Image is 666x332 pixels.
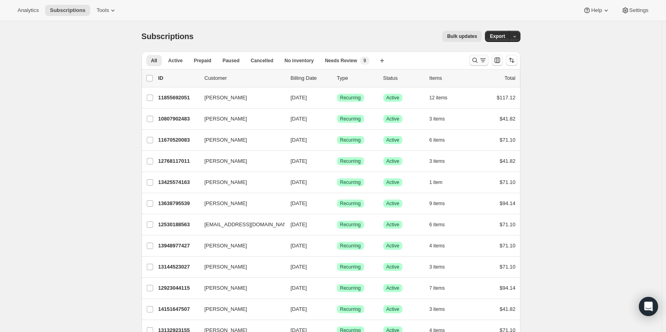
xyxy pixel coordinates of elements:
[340,264,361,270] span: Recurring
[340,137,361,143] span: Recurring
[340,285,361,291] span: Recurring
[158,136,198,144] p: 11670520083
[500,243,516,249] span: $71.10
[142,32,194,41] span: Subscriptions
[291,243,307,249] span: [DATE]
[158,113,516,125] div: 10807902483[PERSON_NAME][DATE]SuccessRecurringSuccessActive3 items$41.82
[205,157,247,165] span: [PERSON_NAME]
[200,91,280,104] button: [PERSON_NAME]
[158,263,198,271] p: 13144523027
[430,200,445,207] span: 9 items
[251,57,274,64] span: Cancelled
[430,158,445,164] span: 3 items
[200,134,280,146] button: [PERSON_NAME]
[158,178,198,186] p: 13425574163
[386,137,400,143] span: Active
[430,264,445,270] span: 3 items
[430,240,454,251] button: 4 items
[291,137,307,143] span: [DATE]
[205,305,247,313] span: [PERSON_NAME]
[340,243,361,249] span: Recurring
[158,156,516,167] div: 12768117011[PERSON_NAME][DATE]SuccessRecurringSuccessActive3 items$41.82
[386,306,400,312] span: Active
[430,134,454,146] button: 6 items
[340,179,361,186] span: Recurring
[158,305,198,313] p: 14151647507
[158,283,516,294] div: 12923044115[PERSON_NAME][DATE]SuccessRecurringSuccessActive7 items$94.14
[500,158,516,164] span: $41.82
[158,198,516,209] div: 13638795539[PERSON_NAME][DATE]SuccessRecurringSuccessActive9 items$94.14
[497,95,516,101] span: $117.12
[158,74,516,82] div: IDCustomerBilling DateTypeStatusItemsTotal
[200,155,280,168] button: [PERSON_NAME]
[200,197,280,210] button: [PERSON_NAME]
[200,303,280,316] button: [PERSON_NAME]
[506,55,517,66] button: Sort the results
[430,261,454,273] button: 3 items
[158,284,198,292] p: 12923044115
[430,306,445,312] span: 3 items
[386,285,400,291] span: Active
[430,243,445,249] span: 4 items
[386,179,400,186] span: Active
[291,306,307,312] span: [DATE]
[469,55,489,66] button: Search and filter results
[386,95,400,101] span: Active
[97,7,109,14] span: Tools
[500,137,516,143] span: $71.10
[340,95,361,101] span: Recurring
[45,5,90,16] button: Subscriptions
[158,261,516,273] div: 13144523027[PERSON_NAME][DATE]SuccessRecurringSuccessActive3 items$71.10
[430,283,454,294] button: 7 items
[291,74,331,82] p: Billing Date
[430,177,451,188] button: 1 item
[430,74,469,82] div: Items
[430,285,445,291] span: 7 items
[430,219,454,230] button: 6 items
[578,5,615,16] button: Help
[223,57,240,64] span: Paused
[205,94,247,102] span: [PERSON_NAME]
[205,284,247,292] span: [PERSON_NAME]
[490,33,505,40] span: Export
[158,200,198,207] p: 13638795539
[500,285,516,291] span: $94.14
[168,57,183,64] span: Active
[386,264,400,270] span: Active
[200,261,280,273] button: [PERSON_NAME]
[430,137,445,143] span: 6 items
[291,264,307,270] span: [DATE]
[205,221,337,229] span: [EMAIL_ADDRESS][DOMAIN_NAME] [PERSON_NAME]
[200,113,280,125] button: [PERSON_NAME]
[18,7,39,14] span: Analytics
[430,113,454,125] button: 3 items
[205,136,247,144] span: [PERSON_NAME]
[158,177,516,188] div: 13425574163[PERSON_NAME][DATE]SuccessRecurringSuccessActive1 item$71.10
[386,200,400,207] span: Active
[291,285,307,291] span: [DATE]
[591,7,602,14] span: Help
[340,306,361,312] span: Recurring
[639,297,658,316] div: Open Intercom Messenger
[291,200,307,206] span: [DATE]
[325,57,357,64] span: Needs Review
[430,179,443,186] span: 1 item
[205,115,247,123] span: [PERSON_NAME]
[158,157,198,165] p: 12768117011
[485,31,510,42] button: Export
[500,179,516,185] span: $71.10
[430,92,456,103] button: 12 items
[430,116,445,122] span: 3 items
[340,158,361,164] span: Recurring
[500,116,516,122] span: $41.82
[500,306,516,312] span: $41.82
[617,5,653,16] button: Settings
[430,304,454,315] button: 3 items
[158,134,516,146] div: 11670520083[PERSON_NAME][DATE]SuccessRecurringSuccessActive6 items$71.10
[205,178,247,186] span: [PERSON_NAME]
[430,198,454,209] button: 9 items
[340,116,361,122] span: Recurring
[430,221,445,228] span: 6 items
[291,158,307,164] span: [DATE]
[200,239,280,252] button: [PERSON_NAME]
